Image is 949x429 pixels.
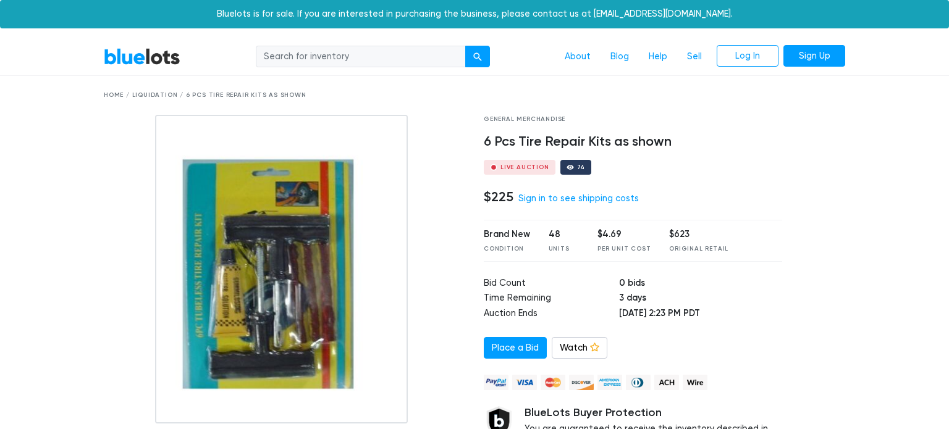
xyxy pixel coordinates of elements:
[155,115,408,423] img: 6e715dd4-6374-4342-b415-4fa22815af65-1747237055.jpg
[626,375,651,390] img: diners_club-c48f30131b33b1bb0e5d0e2dbd43a8bea4cb12cb2961413e2f4250e06c020426.png
[549,244,580,254] div: Units
[104,91,845,100] div: Home / Liquidation / 6 Pcs Tire Repair Kits as shown
[484,277,619,292] td: Bid Count
[256,46,466,68] input: Search for inventory
[683,375,707,390] img: wire-908396882fe19aaaffefbd8e17b12f2f29708bd78693273c0e28e3a24408487f.png
[597,228,651,241] div: $4.69
[669,228,728,241] div: $623
[484,115,782,124] div: General Merchandise
[619,291,782,307] td: 3 days
[619,307,782,322] td: [DATE] 2:23 PM PDT
[569,375,594,390] img: discover-82be18ecfda2d062aad2762c1ca80e2d36a4073d45c9e0ffae68cd515fbd3d32.png
[541,375,565,390] img: mastercard-42073d1d8d11d6635de4c079ffdb20a4f30a903dc55d1612383a1b395dd17f39.png
[597,244,651,254] div: Per Unit Cost
[552,337,607,359] a: Watch
[597,375,622,390] img: american_express-ae2a9f97a040b4b41f6397f7637041a5861d5f99d0716c09922aba4e24c8547d.png
[484,228,530,241] div: Brand New
[512,375,537,390] img: visa-79caf175f036a155110d1892330093d4c38f53c55c9ec9e2c3a54a56571784bb.png
[484,244,530,254] div: Condition
[518,193,639,204] a: Sign in to see shipping costs
[484,291,619,307] td: Time Remaining
[677,45,712,69] a: Sell
[525,406,782,420] h5: BlueLots Buyer Protection
[669,244,728,254] div: Original Retail
[619,277,782,292] td: 0 bids
[104,48,180,65] a: BlueLots
[717,45,778,67] a: Log In
[654,375,679,390] img: ach-b7992fed28a4f97f893c574229be66187b9afb3f1a8d16a4691d3d3140a8ab00.png
[555,45,601,69] a: About
[484,337,547,359] a: Place a Bid
[500,164,549,170] div: Live Auction
[484,307,619,322] td: Auction Ends
[549,228,580,241] div: 48
[484,189,513,205] h4: $225
[484,375,508,390] img: paypal_credit-80455e56f6e1299e8d57f40c0dcee7b8cd4ae79b9eccbfc37e2480457ba36de9.png
[783,45,845,67] a: Sign Up
[484,134,782,150] h4: 6 Pcs Tire Repair Kits as shown
[601,45,639,69] a: Blog
[639,45,677,69] a: Help
[577,164,586,170] div: 74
